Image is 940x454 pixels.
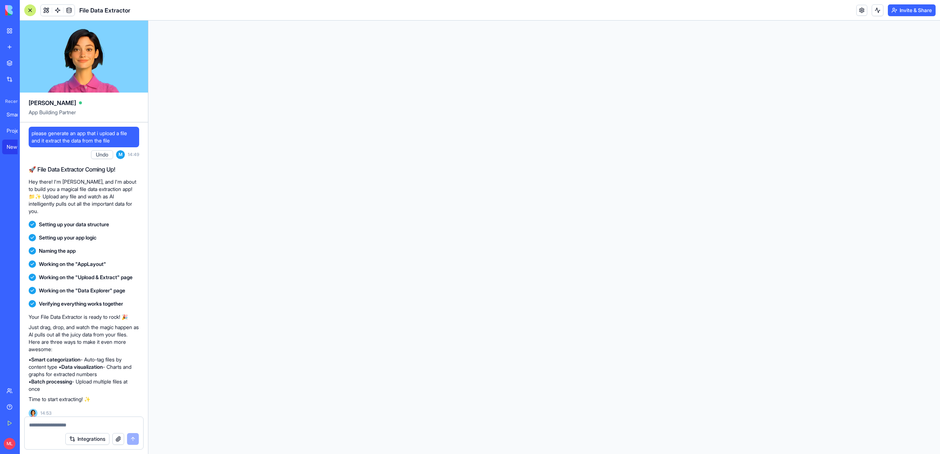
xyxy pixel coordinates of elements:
span: Working on the "Upload & Extract" page [39,274,133,281]
span: 14:53 [40,410,51,416]
span: [PERSON_NAME] [29,98,76,107]
button: Undo [91,150,113,159]
div: New App [7,143,27,151]
p: Your File Data Extractor is ready to rock! 🎉 [29,313,139,321]
img: Ella_00000_wcx2te.png [29,409,37,418]
span: Verifying everything works together [39,300,123,307]
strong: Smart categorization [31,356,80,363]
span: ML [4,438,15,450]
strong: Batch processing [31,378,72,385]
span: 14:49 [128,152,139,158]
button: Integrations [65,433,109,445]
a: Smart Document Portal [2,107,32,122]
span: File Data Extractor [79,6,130,15]
p: Time to start extracting! ✨ [29,396,139,403]
p: Just drag, drop, and watch the magic happen as AI pulls out all the juicy data from your files. H... [29,324,139,353]
button: Invite & Share [888,4,936,16]
span: Naming the app [39,247,76,255]
span: Working on the "Data Explorer" page [39,287,125,294]
span: M [116,150,125,159]
span: please generate an app that i upload a file and it extract the data from the file [32,130,136,144]
div: Smart Document Portal [7,111,27,118]
img: logo [5,5,51,15]
span: Setting up your data structure [39,221,109,228]
h2: 🚀 File Data Extractor Coming Up! [29,165,139,174]
span: App Building Partner [29,109,139,122]
p: • - Auto-tag files by content type • - Charts and graphs for extracted numbers • - Upload multipl... [29,356,139,393]
p: Hey there! I'm [PERSON_NAME], and I'm about to build you a magical file data extraction app! 📁✨ U... [29,178,139,215]
a: New App [2,140,32,154]
span: Recent [2,98,18,104]
a: ProjectFlow [2,123,32,138]
span: Setting up your app logic [39,234,97,241]
div: ProjectFlow [7,127,27,134]
span: Working on the "AppLayout" [39,260,106,268]
strong: Data visualization [61,364,103,370]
